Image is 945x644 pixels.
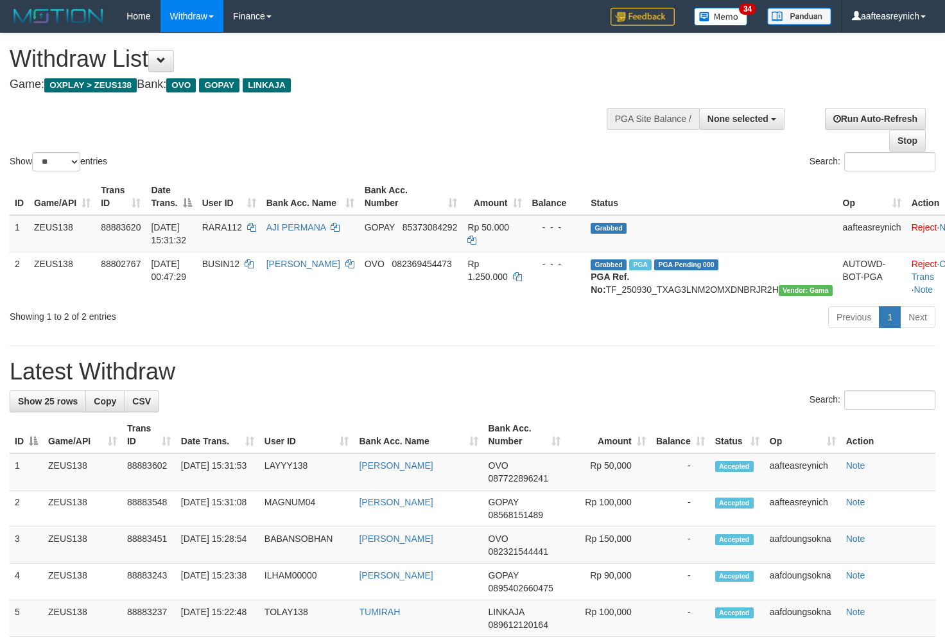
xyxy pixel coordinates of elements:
[527,178,586,215] th: Balance
[10,600,43,637] td: 5
[10,46,617,72] h1: Withdraw List
[10,6,107,26] img: MOTION_logo.png
[151,222,186,245] span: [DATE] 15:31:32
[202,259,239,269] span: BUSIN12
[359,497,433,507] a: [PERSON_NAME]
[651,417,710,453] th: Balance: activate to sort column ascending
[591,272,629,295] b: PGA Ref. No:
[585,252,837,301] td: TF_250930_TXAG3LNM2OMXDNBRJR2H
[43,600,122,637] td: ZEUS138
[122,417,176,453] th: Trans ID: activate to sort column ascending
[846,534,865,544] a: Note
[197,178,261,215] th: User ID: activate to sort column ascending
[838,215,906,252] td: aafteasreynich
[176,491,259,527] td: [DATE] 15:31:08
[10,78,617,91] h4: Game: Bank:
[43,417,122,453] th: Game/API: activate to sort column ascending
[176,527,259,564] td: [DATE] 15:28:54
[259,564,354,600] td: ILHAM00000
[779,285,833,296] span: Vendor URL: https://trx31.1velocity.biz
[403,222,458,232] span: Copy 85373084292 to clipboard
[715,571,754,582] span: Accepted
[591,259,627,270] span: Grabbed
[354,417,483,453] th: Bank Acc. Name: activate to sort column ascending
[392,259,451,269] span: Copy 082369454473 to clipboard
[715,498,754,509] span: Accepted
[900,306,935,328] a: Next
[825,108,926,130] a: Run Auto-Refresh
[29,215,96,252] td: ZEUS138
[532,221,581,234] div: - - -
[715,461,754,472] span: Accepted
[10,215,29,252] td: 1
[841,417,935,453] th: Action
[243,78,291,92] span: LINKAJA
[739,3,756,15] span: 34
[489,473,548,483] span: Copy 087722896241 to clipboard
[166,78,196,92] span: OVO
[629,259,652,270] span: Marked by aafsreyleap
[483,417,566,453] th: Bank Acc. Number: activate to sort column ascending
[359,570,433,580] a: [PERSON_NAME]
[810,152,935,171] label: Search:
[489,460,508,471] span: OVO
[765,600,841,637] td: aafdoungsokna
[489,497,519,507] span: GOPAY
[132,396,151,406] span: CSV
[489,607,525,617] span: LINKAJA
[259,491,354,527] td: MAGNUM04
[489,546,548,557] span: Copy 082321544441 to clipboard
[651,527,710,564] td: -
[651,600,710,637] td: -
[85,390,125,412] a: Copy
[176,453,259,491] td: [DATE] 15:31:53
[43,453,122,491] td: ZEUS138
[651,491,710,527] td: -
[489,620,548,630] span: Copy 089612120164 to clipboard
[96,178,146,215] th: Trans ID: activate to sort column ascending
[94,396,116,406] span: Copy
[101,259,141,269] span: 88802767
[765,527,841,564] td: aafdoungsokna
[122,564,176,600] td: 88883243
[266,259,340,269] a: [PERSON_NAME]
[10,359,935,385] h1: Latest Withdraw
[914,284,933,295] a: Note
[710,417,765,453] th: Status: activate to sort column ascending
[259,453,354,491] td: LAYYY138
[146,178,196,215] th: Date Trans.: activate to sort column descending
[912,259,937,269] a: Reject
[765,564,841,600] td: aafdoungsokna
[879,306,901,328] a: 1
[489,510,544,520] span: Copy 08568151489 to clipboard
[259,527,354,564] td: BABANSOBHAN
[10,491,43,527] td: 2
[651,564,710,600] td: -
[10,305,384,323] div: Showing 1 to 2 of 2 entries
[151,259,186,282] span: [DATE] 00:47:29
[694,8,748,26] img: Button%20Memo.svg
[566,491,651,527] td: Rp 100,000
[846,460,865,471] a: Note
[607,108,699,130] div: PGA Site Balance /
[838,178,906,215] th: Op: activate to sort column ascending
[462,178,526,215] th: Amount: activate to sort column ascending
[43,564,122,600] td: ZEUS138
[266,222,326,232] a: AJI PERMANA
[360,178,463,215] th: Bank Acc. Number: activate to sort column ascending
[10,453,43,491] td: 1
[566,417,651,453] th: Amount: activate to sort column ascending
[566,600,651,637] td: Rp 100,000
[611,8,675,26] img: Feedback.jpg
[707,114,768,124] span: None selected
[828,306,880,328] a: Previous
[359,534,433,544] a: [PERSON_NAME]
[844,390,935,410] input: Search:
[124,390,159,412] a: CSV
[101,222,141,232] span: 88883620
[359,460,433,471] a: [PERSON_NAME]
[810,390,935,410] label: Search:
[838,252,906,301] td: AUTOWD-BOT-PGA
[10,417,43,453] th: ID: activate to sort column descending
[122,491,176,527] td: 88883548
